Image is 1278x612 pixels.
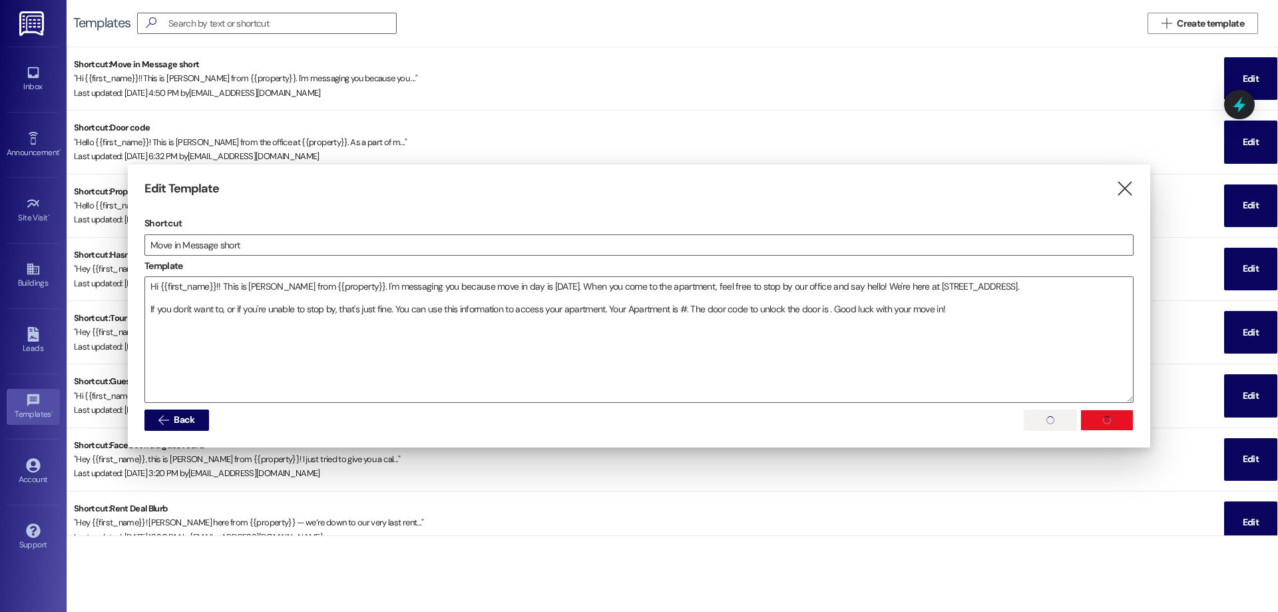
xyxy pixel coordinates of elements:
i:  [1116,182,1134,196]
textarea: Hi {{first_name}}!! This is [PERSON_NAME] from {{property}}. I'm messaging you because move in da... [145,277,1133,402]
h3: Edit Template [144,181,219,196]
label: Template [144,256,1134,276]
label: Shortcut [144,213,1134,234]
button: Back [144,410,209,431]
span: Back [174,413,194,427]
i:  [158,415,168,426]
